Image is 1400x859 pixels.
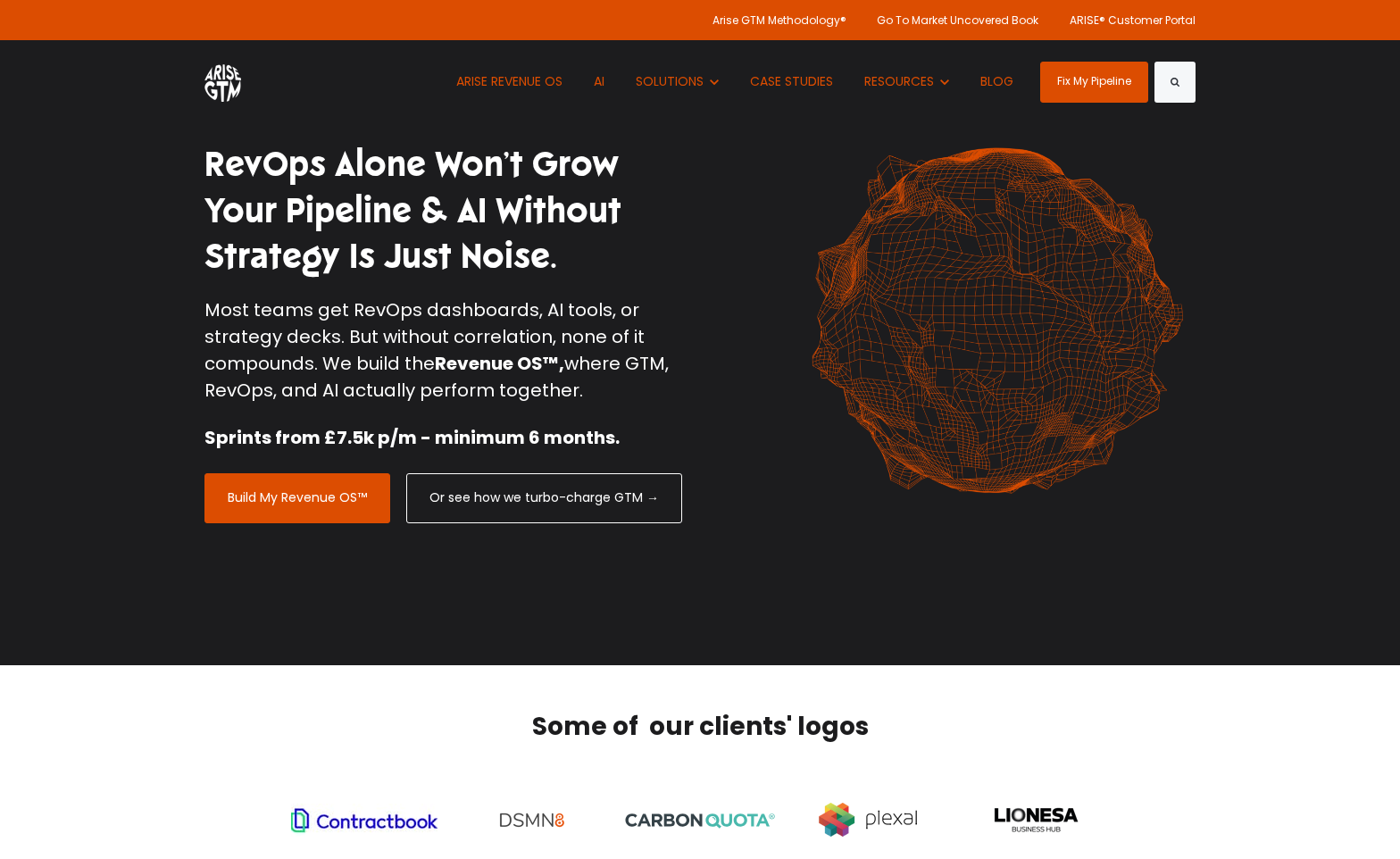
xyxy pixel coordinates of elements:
[1040,62,1148,103] a: Fix My Pipeline
[864,72,934,90] span: RESOURCES
[435,351,564,376] strong: Revenue OS™,
[737,40,846,123] a: CASE STUDIES
[798,129,1196,513] img: shape-61 orange
[967,40,1027,123] a: BLOG
[289,710,1111,744] h2: Some of our clients' logos
[851,40,962,123] button: Show submenu for RESOURCES RESOURCES
[204,425,620,450] strong: Sprints from £7.5k p/m - minimum 6 months.
[491,796,573,842] img: dsmn8 testimonials
[204,142,687,279] h1: RevOps Alone Won’t Grow Your Pipeline & AI Without Strategy Is Just Noise.
[636,72,637,73] span: Show submenu for SOLUTIONS
[204,473,390,523] a: Build My Revenue OS™
[622,40,732,123] button: Show submenu for SOLUTIONS SOLUTIONS
[625,813,775,829] img: CQ_Logo_Registered_1
[819,803,917,837] img: shift-london-partner-plexal
[443,40,576,123] a: ARISE REVENUE OS
[580,40,618,123] a: AI
[994,805,1079,835] img: lionesa logo
[204,296,687,404] p: Most teams get RevOps dashboards, AI tools, or strategy decks. But without correlation, none of i...
[291,803,437,836] img: contract book logo
[1154,62,1196,103] button: Search
[443,40,1026,123] nav: Desktop navigation
[636,72,704,90] span: SOLUTIONS
[204,62,241,102] img: ARISE GTM logo (1) white
[864,72,865,73] span: Show submenu for RESOURCES
[406,473,682,523] a: Or see how we turbo-charge GTM →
